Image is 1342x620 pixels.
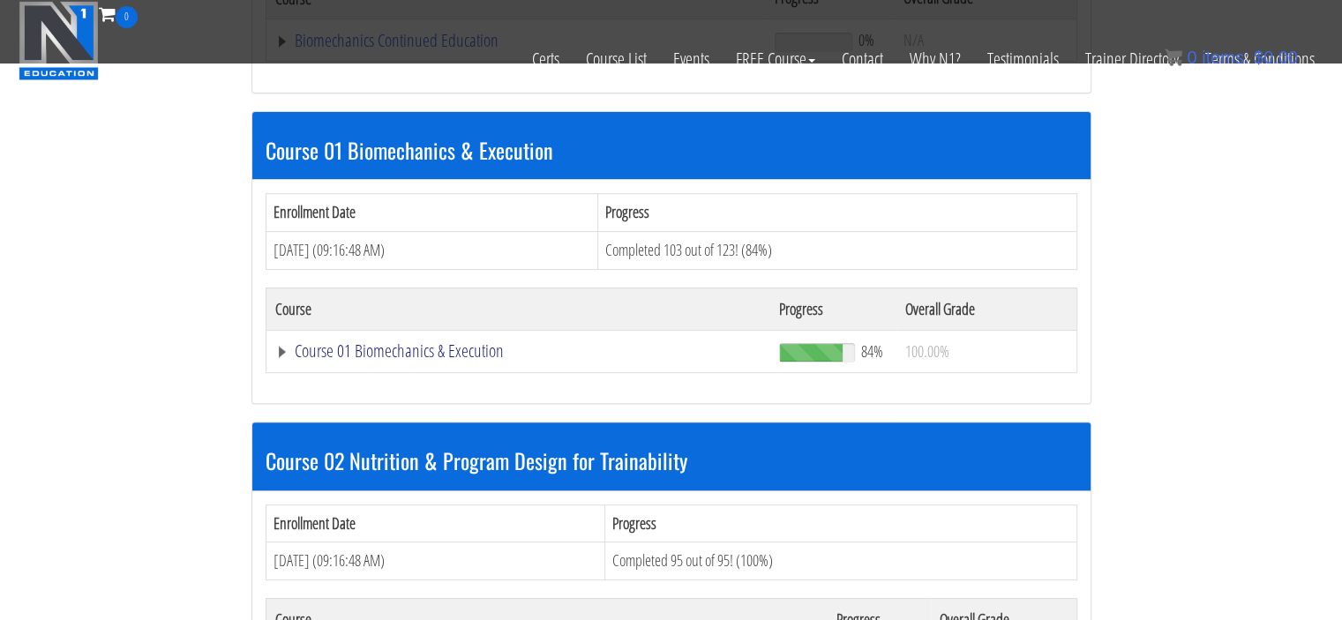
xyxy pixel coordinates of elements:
td: Completed 103 out of 123! (84%) [598,231,1076,269]
a: Trainer Directory [1072,28,1192,90]
a: Terms & Conditions [1192,28,1328,90]
span: 84% [861,341,883,361]
th: Course [266,288,770,330]
td: [DATE] (09:16:48 AM) [266,542,604,580]
th: Enrollment Date [266,504,604,542]
th: Enrollment Date [266,194,598,232]
a: Certs [519,28,573,90]
a: FREE Course [723,28,828,90]
th: Progress [770,288,896,330]
h3: Course 02 Nutrition & Program Design for Trainability [266,449,1077,472]
td: Completed 95 out of 95! (100%) [604,542,1076,580]
span: 0 [1187,48,1196,67]
td: 100.00% [896,330,1076,372]
a: Course List [573,28,660,90]
th: Progress [604,504,1076,542]
th: Overall Grade [896,288,1076,330]
img: icon11.png [1165,49,1182,66]
th: Progress [598,194,1076,232]
span: $ [1254,48,1263,67]
h3: Course 01 Biomechanics & Execution [266,138,1077,161]
a: Testimonials [974,28,1072,90]
a: Events [660,28,723,90]
a: 0 items: $0.00 [1165,48,1298,67]
td: [DATE] (09:16:48 AM) [266,231,598,269]
a: Why N1? [896,28,974,90]
img: n1-education [19,1,99,80]
a: Course 01 Biomechanics & Execution [275,342,762,360]
span: items: [1202,48,1248,67]
a: Contact [828,28,896,90]
span: 0 [116,6,138,28]
bdi: 0.00 [1254,48,1298,67]
a: 0 [99,2,138,26]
